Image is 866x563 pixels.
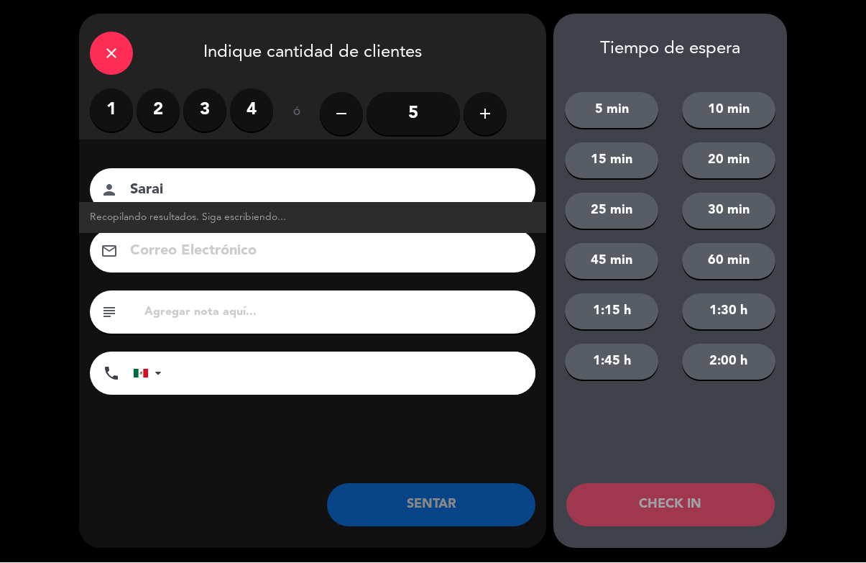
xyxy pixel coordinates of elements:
i: subject [101,304,118,321]
button: 30 min [682,193,775,229]
input: Correo Electrónico [129,239,517,265]
input: Agregar nota aquí... [143,303,525,323]
button: 25 min [565,193,658,229]
i: phone [103,365,120,383]
input: Nombre del cliente [129,178,517,203]
button: 5 min [565,93,658,129]
i: email [101,243,118,260]
i: add [476,106,494,123]
button: add [464,93,507,136]
label: 2 [137,89,180,132]
i: close [103,45,120,63]
button: CHECK IN [566,484,775,527]
button: 60 min [682,244,775,280]
span: Recopilando resultados. Siga escribiendo... [90,210,286,226]
div: Mexico (México): +52 [134,353,167,395]
button: remove [320,93,363,136]
button: 45 min [565,244,658,280]
button: 20 min [682,143,775,179]
label: 4 [230,89,273,132]
div: Indique cantidad de clientes [79,14,546,89]
label: 1 [90,89,133,132]
i: person [101,182,118,199]
button: 1:15 h [565,294,658,330]
button: 10 min [682,93,775,129]
label: 3 [183,89,226,132]
button: 2:00 h [682,344,775,380]
i: remove [333,106,350,123]
button: 1:30 h [682,294,775,330]
button: SENTAR [327,484,535,527]
div: ó [273,89,320,139]
div: Tiempo de espera [553,40,787,60]
button: 1:45 h [565,344,658,380]
button: 15 min [565,143,658,179]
